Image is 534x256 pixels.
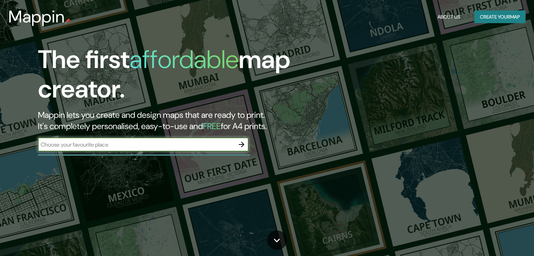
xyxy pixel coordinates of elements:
h5: FREE [203,121,221,132]
button: Create yourmap [474,11,526,23]
h1: The first map creator. [38,45,305,109]
input: Choose your favourite place [38,141,235,149]
button: About Us [435,11,463,23]
h2: Mappin lets you create and design maps that are ready to print. It's completely personalised, eas... [38,109,305,132]
img: mappin-pin [65,18,71,24]
h1: affordable [130,43,239,76]
h3: Mappin [8,7,65,27]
